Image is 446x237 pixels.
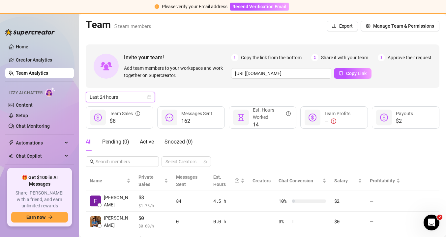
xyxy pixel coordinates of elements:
[11,174,68,187] span: 🎁 Get $100 in AI Messages
[11,190,68,209] span: Share [PERSON_NAME] with a friend, and earn unlimited rewards
[203,160,207,164] span: team
[90,196,101,206] img: Franklin Marend…
[213,218,245,225] div: 0.0 h
[366,191,404,212] td: —
[339,23,353,29] span: Export
[102,138,129,146] div: Pending ( 0 )
[86,171,134,191] th: Name
[48,215,53,220] span: arrow-right
[237,114,245,121] span: hourglass
[241,54,302,61] span: Copy the link from the bottom
[162,3,227,10] div: Please verify your Email address
[253,106,291,121] div: Est. Hours Worked
[138,202,168,209] span: $ 1.78 /h
[86,138,92,146] div: All
[16,55,69,65] a: Creator Analytics
[147,95,151,99] span: calendar
[396,111,413,116] span: Payouts
[334,197,362,205] div: $2
[96,158,150,165] input: Search members
[90,177,125,184] span: Name
[45,87,55,97] img: AI Chatter
[361,21,439,31] button: Manage Team & Permissions
[370,178,395,183] span: Profitability
[104,214,131,229] span: [PERSON_NAME]
[324,117,350,125] div: —
[334,218,362,225] div: $0
[90,92,151,102] span: Last 24 hours
[16,138,63,148] span: Automations
[346,71,367,76] span: Copy Link
[138,214,168,222] span: $0
[176,197,205,205] div: 84
[164,139,193,145] span: Snoozed ( 0 )
[334,178,348,183] span: Salary
[140,139,154,145] span: Active
[339,71,343,75] span: copy
[230,3,289,11] button: Resend Verification Email
[380,114,388,121] span: dollar-circle
[366,212,404,232] td: —
[104,194,131,208] span: [PERSON_NAME]
[213,173,240,188] div: Est. Hours
[86,18,151,31] h2: Team
[138,174,154,187] span: Private Sales
[437,215,442,220] span: 2
[286,106,291,121] span: question-circle
[90,159,94,164] span: search
[16,123,50,129] a: Chat Monitoring
[324,111,350,116] span: Team Profits
[16,151,63,161] span: Chat Copilot
[181,117,212,125] span: 162
[9,154,13,158] img: Chat Copilot
[176,218,205,225] div: 0
[9,90,43,96] span: Izzy AI Chatter
[16,70,48,76] a: Team Analytics
[232,4,286,9] span: Resend Verification Email
[235,173,239,188] span: question-circle
[114,23,151,29] span: 5 team members
[110,117,140,125] span: $8
[366,24,371,28] span: setting
[334,68,372,79] button: Copy Link
[16,102,33,108] a: Content
[135,110,140,117] span: info-circle
[332,24,337,28] span: download
[165,114,173,121] span: message
[176,174,197,187] span: Messages Sent
[124,65,228,79] span: Add team members to your workspace and work together on Supercreator.
[213,197,245,205] div: 4.5 h
[110,110,140,117] div: Team Sales
[124,53,231,62] span: Invite your team!
[331,118,336,124] span: exclamation-circle
[9,140,14,145] span: thunderbolt
[16,44,28,49] a: Home
[311,54,318,61] span: 2
[249,171,275,191] th: Creators
[279,218,289,225] span: 0 %
[90,216,101,227] img: Chester Tagayun…
[327,21,358,31] button: Export
[11,212,68,223] button: Earn nowarrow-right
[279,178,313,183] span: Chat Conversion
[155,4,159,9] span: exclamation-circle
[138,194,168,201] span: $8
[321,54,368,61] span: Share it with your team
[181,111,212,116] span: Messages Sent
[388,54,431,61] span: Approve their request
[16,113,28,118] a: Setup
[396,117,413,125] span: $2
[279,197,289,205] span: 10 %
[5,29,55,36] img: logo-BBDzfeDw.svg
[138,223,168,229] span: $ 0.00 /h
[94,114,102,121] span: dollar-circle
[373,23,434,29] span: Manage Team & Permissions
[378,54,385,61] span: 3
[253,121,291,129] span: 14
[424,215,439,230] iframe: Intercom live chat
[309,114,316,121] span: dollar-circle
[231,54,238,61] span: 1
[26,215,45,220] span: Earn now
